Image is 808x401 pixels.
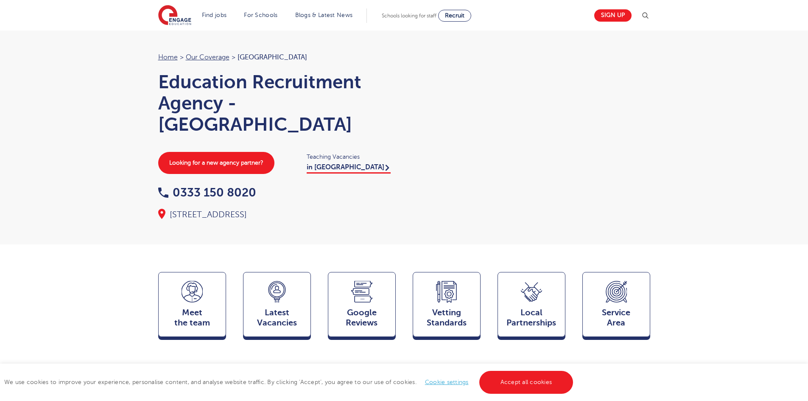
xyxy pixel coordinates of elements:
span: Google Reviews [333,308,391,328]
a: Accept all cookies [479,371,573,394]
span: Recruit [445,12,464,19]
a: Home [158,53,178,61]
a: ServiceArea [582,272,650,341]
span: Schools looking for staff [382,13,436,19]
a: in [GEOGRAPHIC_DATA] [307,163,391,174]
h1: Education Recruitment Agency - [GEOGRAPHIC_DATA] [158,71,396,135]
span: Meet the team [163,308,221,328]
a: Local Partnerships [498,272,565,341]
span: [GEOGRAPHIC_DATA] [238,53,307,61]
a: For Schools [244,12,277,18]
span: Local Partnerships [502,308,561,328]
span: Vetting Standards [417,308,476,328]
span: Teaching Vacancies [307,152,396,162]
a: Find jobs [202,12,227,18]
a: Recruit [438,10,471,22]
span: Service Area [587,308,646,328]
img: Engage Education [158,5,191,26]
a: Looking for a new agency partner? [158,152,274,174]
a: Our coverage [186,53,229,61]
a: GoogleReviews [328,272,396,341]
span: > [232,53,235,61]
span: Latest Vacancies [248,308,306,328]
a: 0333 150 8020 [158,186,256,199]
div: [STREET_ADDRESS] [158,209,396,221]
a: Meetthe team [158,272,226,341]
span: > [180,53,184,61]
a: Sign up [594,9,632,22]
a: LatestVacancies [243,272,311,341]
span: We use cookies to improve your experience, personalise content, and analyse website traffic. By c... [4,379,575,385]
a: Blogs & Latest News [295,12,353,18]
a: Cookie settings [425,379,469,385]
a: VettingStandards [413,272,481,341]
nav: breadcrumb [158,52,396,63]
